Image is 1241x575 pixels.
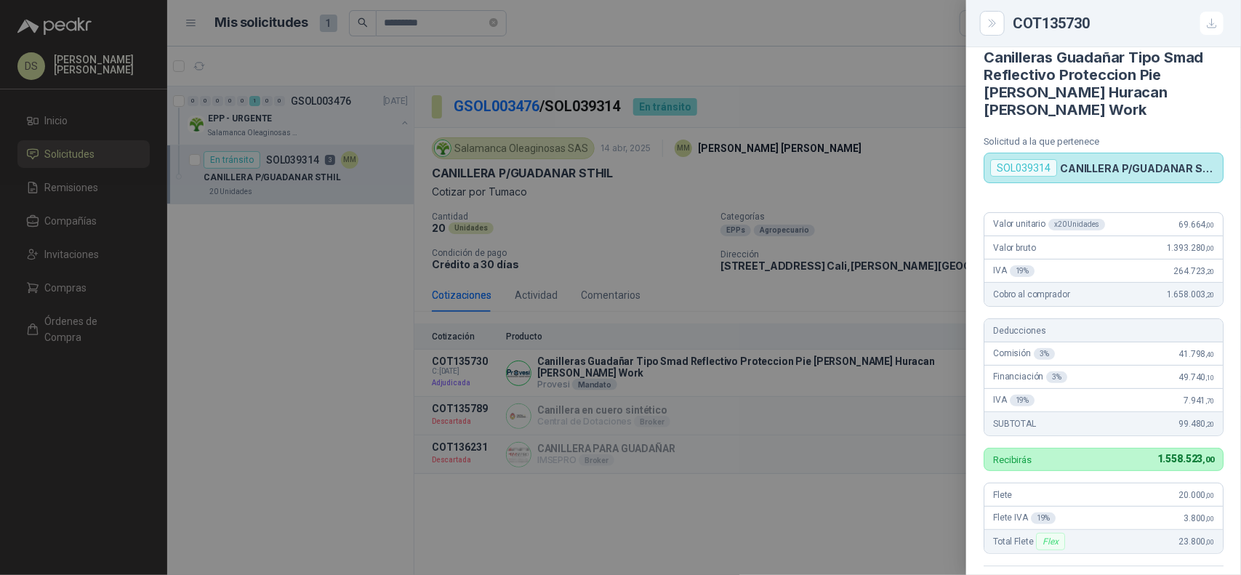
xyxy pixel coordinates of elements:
div: 19 % [1031,512,1056,524]
span: 41.798 [1178,349,1214,359]
div: SOL039314 [990,159,1057,177]
span: Cobro al comprador [993,289,1069,299]
span: ,00 [1202,455,1214,465]
span: Total Flete [993,533,1068,550]
div: 19 % [1010,265,1035,277]
span: Valor unitario [993,219,1105,230]
div: Flex [1036,533,1064,550]
span: ,10 [1205,374,1214,382]
span: ,00 [1205,538,1214,546]
span: ,70 [1205,397,1214,405]
div: 19 % [1010,395,1035,406]
button: Close [984,15,1001,32]
span: ,20 [1205,291,1214,299]
span: 7.941 [1184,395,1214,406]
div: 3 % [1046,371,1067,383]
p: CANILLERA P/GUADANAR STHIL [1060,162,1217,174]
span: ,00 [1205,244,1214,252]
div: 3 % [1034,348,1055,360]
span: IVA [993,265,1035,277]
span: 20.000 [1178,490,1214,500]
span: 1.393.280 [1167,243,1214,253]
span: ,20 [1205,420,1214,428]
span: Financiación [993,371,1067,383]
div: COT135730 [1013,12,1224,35]
span: Valor bruto [993,243,1035,253]
span: 1.558.523 [1157,453,1214,465]
span: Deducciones [993,326,1045,336]
span: Comisión [993,348,1055,360]
p: Recibirás [993,455,1032,465]
span: ,00 [1205,491,1214,499]
span: 23.800 [1178,536,1214,547]
span: ,40 [1205,350,1214,358]
span: 69.664 [1178,220,1214,230]
span: 3.800 [1184,513,1214,523]
span: ,00 [1205,515,1214,523]
h4: Canilleras Guadañar Tipo Smad Reflectivo Proteccion Pie [PERSON_NAME] Huracan [PERSON_NAME] Work [984,49,1224,118]
span: IVA [993,395,1035,406]
span: ,00 [1205,221,1214,229]
span: 264.723 [1173,266,1214,276]
span: Flete [993,490,1012,500]
p: Solicitud a la que pertenece [984,136,1224,147]
span: 1.658.003 [1167,289,1214,299]
span: ,20 [1205,268,1214,276]
span: Flete IVA [993,512,1056,524]
span: 49.740 [1178,372,1214,382]
span: 99.480 [1178,419,1214,429]
div: x 20 Unidades [1048,219,1105,230]
span: SUBTOTAL [993,419,1036,429]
